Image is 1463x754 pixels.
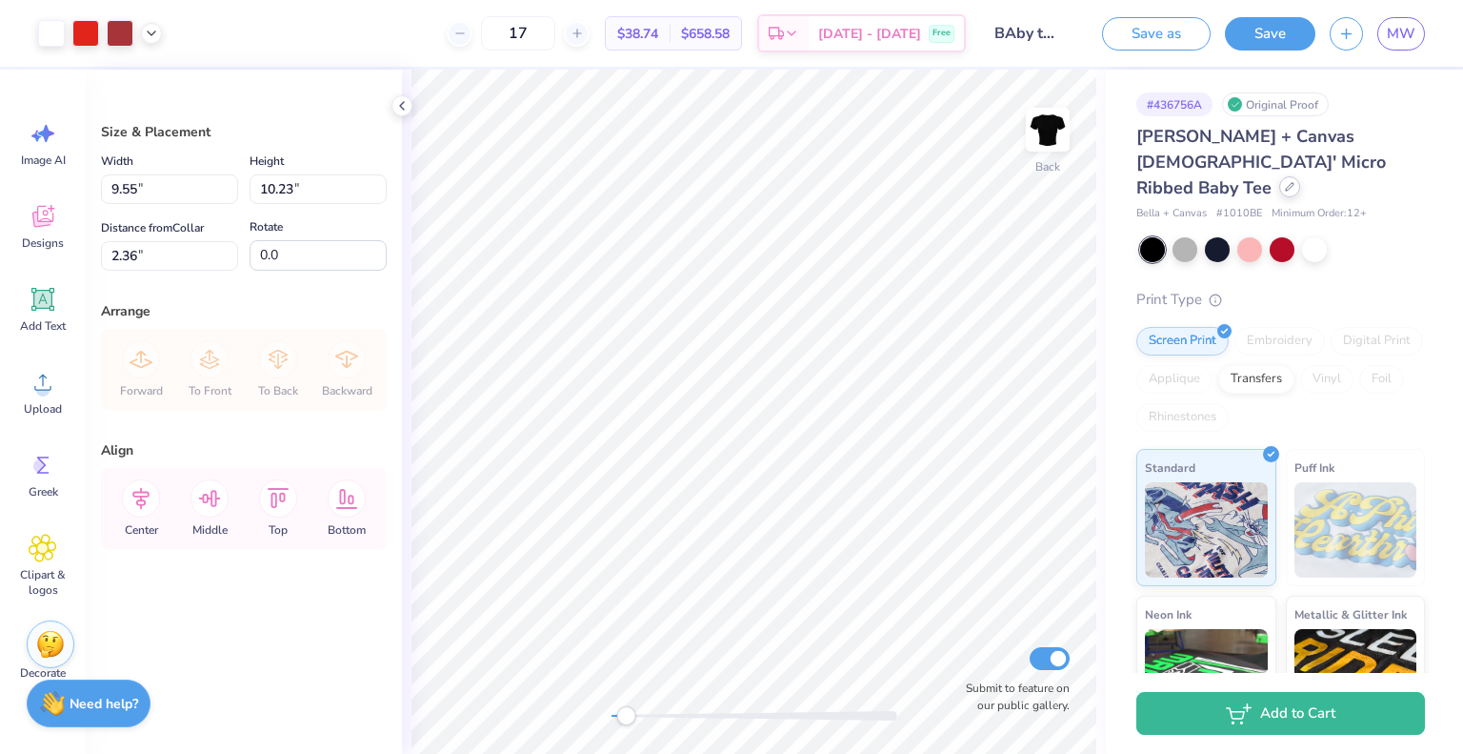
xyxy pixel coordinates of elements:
span: # 1010BE [1216,206,1262,222]
span: Bella + Canvas [1136,206,1207,222]
span: Center [125,522,158,538]
div: Digital Print [1331,327,1423,356]
span: Standard [1145,458,1195,478]
span: Metallic & Glitter Ink [1294,604,1407,624]
span: $658.58 [681,24,730,44]
img: Metallic & Glitter Ink [1294,629,1417,724]
span: Add Text [20,318,66,334]
label: Height [250,150,284,173]
input: Untitled Design [980,14,1073,52]
span: Clipart & logos [11,567,74,598]
div: Embroidery [1234,327,1325,356]
div: # 436756A [1136,92,1212,116]
img: Puff Ink [1294,482,1417,578]
img: Neon Ink [1145,629,1268,724]
span: $38.74 [617,24,658,44]
button: Add to Cart [1136,692,1425,735]
div: Screen Print [1136,327,1229,356]
span: [PERSON_NAME] + Canvas [DEMOGRAPHIC_DATA]' Micro Ribbed Baby Tee [1136,125,1386,199]
div: Accessibility label [616,706,635,725]
span: Free [932,27,951,40]
a: MW [1377,17,1425,51]
img: Standard [1145,482,1268,578]
label: Width [101,150,133,173]
input: – – [481,16,555,51]
span: Decorate [20,665,66,681]
button: Save [1225,17,1315,51]
span: Top [269,522,288,538]
label: Rotate [250,215,283,238]
span: Minimum Order: 12 + [1272,206,1367,222]
span: Puff Ink [1294,458,1334,478]
div: Vinyl [1300,365,1353,394]
div: Foil [1359,365,1404,394]
div: Align [101,440,387,460]
div: Arrange [101,301,387,321]
label: Submit to feature on our public gallery. [955,680,1070,714]
label: Distance from Collar [101,216,204,239]
span: Designs [22,235,64,251]
span: Neon Ink [1145,604,1192,624]
button: Save as [1102,17,1211,51]
div: Original Proof [1222,92,1329,116]
div: Size & Placement [101,122,387,142]
img: Back [1029,111,1067,149]
span: Greek [29,484,58,499]
span: [DATE] - [DATE] [818,24,921,44]
span: Image AI [21,153,66,168]
div: Transfers [1218,365,1294,394]
span: Middle [192,522,228,538]
span: Bottom [328,522,366,538]
div: Applique [1136,365,1212,394]
strong: Need help? [70,695,138,713]
div: Back [1035,158,1060,175]
span: Upload [24,401,62,417]
span: MW [1387,23,1415,45]
div: Rhinestones [1136,403,1229,432]
div: Print Type [1136,289,1425,311]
